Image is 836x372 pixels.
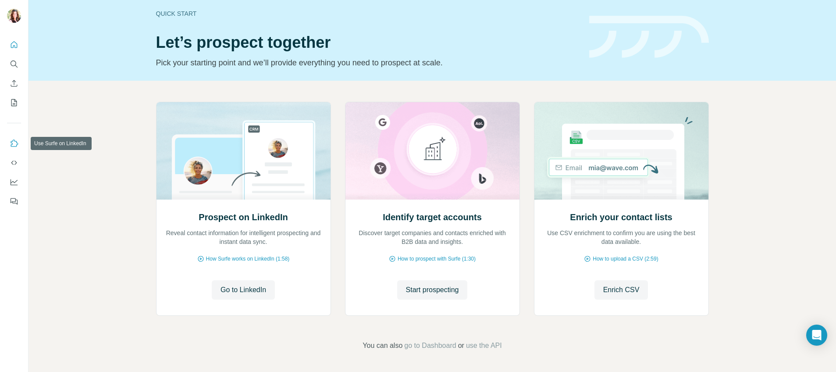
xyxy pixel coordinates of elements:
[406,285,459,295] span: Start prospecting
[398,255,476,263] span: How to prospect with Surfe (1:30)
[7,174,21,190] button: Dashboard
[593,255,658,263] span: How to upload a CSV (2:59)
[594,280,648,300] button: Enrich CSV
[589,16,709,58] img: banner
[543,229,700,246] p: Use CSV enrichment to confirm you are using the best data available.
[156,57,579,69] p: Pick your starting point and we’ll provide everything you need to prospect at scale.
[7,56,21,72] button: Search
[7,9,21,23] img: Avatar
[458,340,464,351] span: or
[7,136,21,151] button: Use Surfe on LinkedIn
[165,229,322,246] p: Reveal contact information for intelligent prospecting and instant data sync.
[156,102,331,200] img: Prospect on LinkedIn
[7,75,21,91] button: Enrich CSV
[156,9,579,18] div: Quick start
[156,34,579,51] h1: Let’s prospect together
[7,155,21,171] button: Use Surfe API
[603,285,640,295] span: Enrich CSV
[7,37,21,53] button: Quick start
[221,285,266,295] span: Go to LinkedIn
[354,229,511,246] p: Discover target companies and contacts enriched with B2B data and insights.
[397,280,468,300] button: Start prospecting
[212,280,275,300] button: Go to LinkedIn
[534,102,709,200] img: Enrich your contact lists
[806,325,827,346] div: Open Intercom Messenger
[404,340,456,351] button: go to Dashboard
[7,193,21,209] button: Feedback
[199,211,288,223] h2: Prospect on LinkedIn
[7,95,21,111] button: My lists
[383,211,482,223] h2: Identify target accounts
[363,340,402,351] span: You can also
[345,102,520,200] img: Identify target accounts
[206,255,290,263] span: How Surfe works on LinkedIn (1:58)
[570,211,672,223] h2: Enrich your contact lists
[466,340,502,351] button: use the API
